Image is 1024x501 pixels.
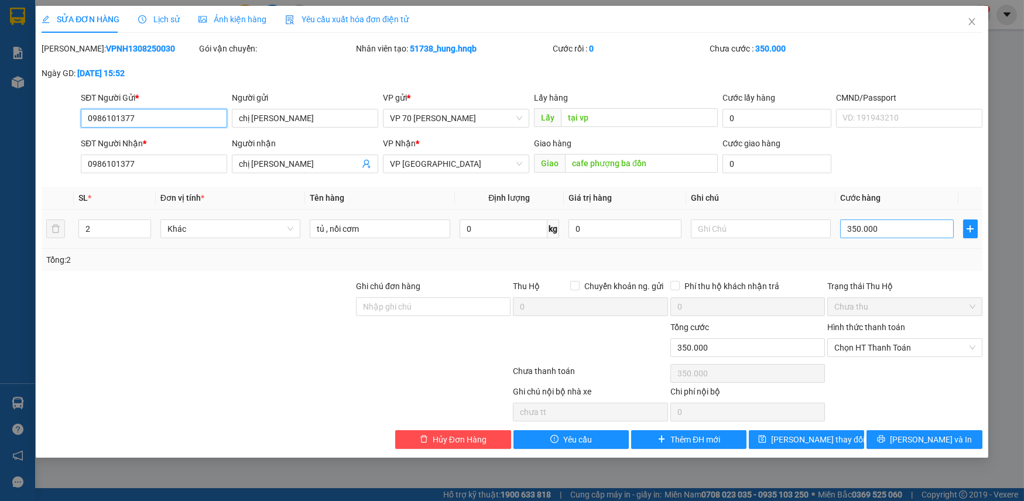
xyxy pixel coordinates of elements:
span: Lấy [534,108,561,127]
label: Ghi chú đơn hàng [356,282,420,291]
div: CMND/Passport [836,91,982,104]
span: SỬA ĐƠN HÀNG [42,15,119,24]
span: Thêm ĐH mới [670,433,720,446]
span: plus [657,435,666,444]
span: [PERSON_NAME] thay đổi [771,433,865,446]
div: Tổng: 2 [46,253,395,266]
span: plus [964,224,977,234]
span: clock-circle [138,15,146,23]
span: Ảnh kiện hàng [198,15,266,24]
span: Lịch sử [138,15,180,24]
input: Ghi chú đơn hàng [356,297,511,316]
div: Ngày GD: [42,67,196,80]
div: VP gửi [383,91,529,104]
div: [PERSON_NAME]: [42,42,196,55]
div: Người nhận [232,137,378,150]
div: SĐT Người Nhận [81,137,227,150]
div: Gói vận chuyển: [199,42,354,55]
span: Thu Hộ [513,282,540,291]
button: save[PERSON_NAME] thay đổi [749,430,864,449]
span: Lấy hàng [534,93,568,102]
span: kg [547,219,559,238]
button: exclamation-circleYêu cầu [513,430,629,449]
input: Cước giao hàng [722,155,831,173]
label: Cước lấy hàng [722,93,775,102]
span: Chọn HT Thanh Toán [834,339,975,356]
div: Cước rồi : [553,42,707,55]
span: user-add [362,159,371,169]
span: Đơn vị tính [160,193,204,203]
span: Định lượng [488,193,530,203]
div: Chi phí nội bộ [670,385,825,403]
div: Nhân viên tạo: [356,42,550,55]
span: VP 70 Nguyễn Hoàng [390,109,522,127]
span: Tên hàng [310,193,344,203]
span: VP 70 [PERSON_NAME] [6,64,76,87]
b: 350.000 [755,44,786,53]
span: Khác [167,220,294,238]
span: printer [877,435,885,444]
span: Tổng cước [670,322,709,332]
div: Chưa thanh toán [512,365,669,385]
div: SĐT Người Gửi [81,91,227,104]
label: Hình thức thanh toán [827,322,905,332]
b: [DATE] 15:52 [77,68,125,78]
span: VP Nhận [383,139,416,148]
span: VẬN TẢI HOÀNG NAM [29,21,137,34]
input: Ghi Chú [691,219,831,238]
button: printer[PERSON_NAME] và In [867,430,982,449]
button: plus [963,219,978,238]
button: delete [46,219,65,238]
input: Dọc đường [565,154,718,173]
span: close [967,17,977,26]
button: plusThêm ĐH mới [631,430,746,449]
input: Cước lấy hàng [722,109,831,128]
span: Yêu cầu [563,433,592,446]
span: [PERSON_NAME] và In [890,433,972,446]
span: save [758,435,766,444]
div: Ghi chú nội bộ nhà xe [513,385,667,403]
div: Người gửi [232,91,378,104]
img: icon [285,15,294,25]
button: Close [955,6,988,39]
span: Yêu cầu xuất hóa đơn điện tử [285,15,409,24]
span: exclamation-circle [550,435,559,444]
span: edit [42,15,50,23]
span: Giao hàng [534,139,571,148]
span: Phí thu hộ khách nhận trả [680,280,784,293]
span: SL [78,193,88,203]
b: 0 [589,44,594,53]
span: Giá trị hàng [568,193,612,203]
th: Ghi chú [686,187,836,210]
input: Dọc đường [561,108,718,127]
label: Cước giao hàng [722,139,780,148]
span: Chuyển khoản ng. gửi [580,280,668,293]
b: 51738_hung.hnqb [410,44,477,53]
span: Hủy Đơn Hàng [433,433,487,446]
div: Chưa cước : [710,42,864,55]
input: VD: Bàn, Ghế [310,219,450,238]
span: Chưa thu [834,298,975,315]
button: deleteHủy Đơn Hàng [395,430,511,449]
span: Giao [534,154,565,173]
b: VPNH1308250030 [106,44,175,53]
div: Trạng thái Thu Hộ [827,280,982,293]
span: PHIẾU NHẬN HÀNG [34,6,131,19]
span: VP Quảng Bình [390,155,522,173]
span: delete [420,435,428,444]
span: picture [198,15,207,23]
span: Cước hàng [840,193,881,203]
